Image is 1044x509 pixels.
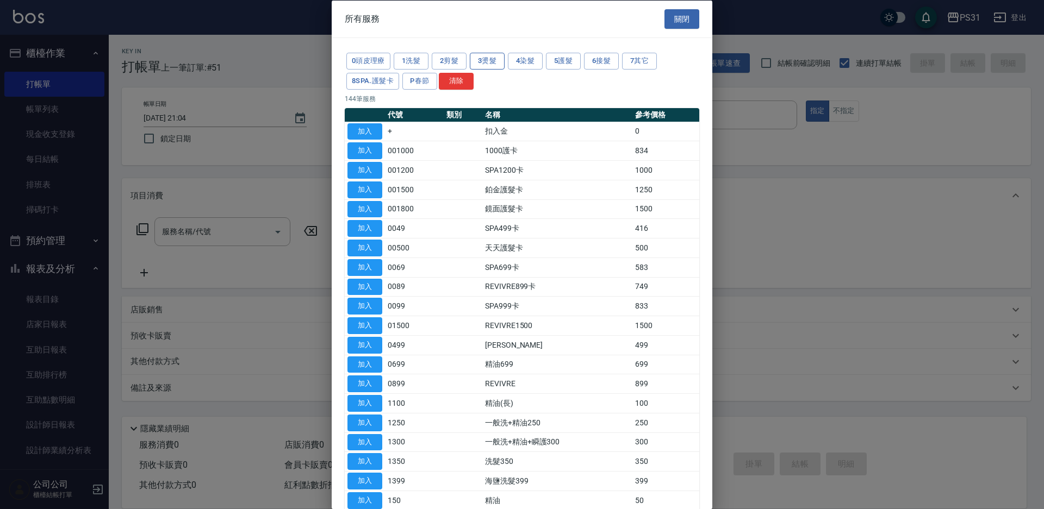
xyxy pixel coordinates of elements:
td: SPA699卡 [482,257,632,277]
td: SPA999卡 [482,296,632,316]
td: 天天護髮卡 [482,238,632,257]
button: 5護髮 [546,53,581,70]
td: 洗髮350 [482,451,632,471]
td: 0499 [385,335,444,355]
button: 加入 [347,433,382,450]
td: 1500 [632,316,699,335]
button: 加入 [347,123,382,140]
td: 1100 [385,393,444,413]
button: 4染髮 [508,53,543,70]
button: 加入 [347,220,382,237]
button: 加入 [347,278,382,295]
button: 3燙髮 [470,53,505,70]
td: 0899 [385,374,444,393]
button: 8SPA.護髮卡 [346,72,399,89]
button: 1洗髮 [394,53,428,70]
button: 加入 [347,492,382,508]
td: 一般洗+精油250 [482,413,632,432]
button: 加入 [347,395,382,412]
td: 399 [632,471,699,491]
td: 749 [632,277,699,297]
span: 所有服務 [345,13,380,24]
button: 6接髮 [584,53,619,70]
button: 加入 [347,375,382,392]
td: 899 [632,374,699,393]
td: 1300 [385,432,444,452]
td: 699 [632,355,699,374]
th: 參考價格 [632,108,699,122]
td: 0069 [385,257,444,277]
td: SPA1200卡 [482,160,632,180]
td: 833 [632,296,699,316]
td: 海鹽洗髮399 [482,471,632,491]
td: 0049 [385,218,444,238]
td: 499 [632,335,699,355]
td: 鉑金護髮卡 [482,180,632,199]
th: 名稱 [482,108,632,122]
td: 一般洗+精油+瞬護300 [482,432,632,452]
td: 精油699 [482,355,632,374]
td: 583 [632,257,699,277]
button: 加入 [347,414,382,431]
td: 416 [632,218,699,238]
td: 01500 [385,316,444,335]
p: 144 筆服務 [345,93,699,103]
button: 加入 [347,453,382,470]
td: 001200 [385,160,444,180]
button: 關閉 [664,9,699,29]
td: 500 [632,238,699,257]
td: 001800 [385,199,444,219]
button: 加入 [347,259,382,275]
td: 001000 [385,141,444,160]
td: 1350 [385,451,444,471]
td: REVIVRE1500 [482,316,632,335]
td: 鏡面護髮卡 [482,199,632,219]
td: REVIVRE899卡 [482,277,632,297]
td: 100 [632,393,699,413]
button: P春節 [402,72,437,89]
th: 類別 [444,108,482,122]
td: 精油(長) [482,393,632,413]
button: 加入 [347,200,382,217]
td: REVIVRE [482,374,632,393]
button: 加入 [347,240,382,256]
td: 扣入金 [482,122,632,141]
td: 0099 [385,296,444,316]
button: 加入 [347,473,382,489]
button: 加入 [347,317,382,334]
td: 0089 [385,277,444,297]
button: 7其它 [622,53,657,70]
button: 加入 [347,142,382,159]
td: SPA499卡 [482,218,632,238]
td: 0699 [385,355,444,374]
td: 1500 [632,199,699,219]
td: 300 [632,432,699,452]
button: 0頭皮理療 [346,53,390,70]
td: 1250 [632,180,699,199]
button: 加入 [347,181,382,198]
th: 代號 [385,108,444,122]
td: 350 [632,451,699,471]
td: [PERSON_NAME] [482,335,632,355]
button: 加入 [347,356,382,373]
button: 清除 [439,72,474,89]
td: 1399 [385,471,444,491]
td: 00500 [385,238,444,257]
td: 1250 [385,413,444,432]
button: 加入 [347,336,382,353]
button: 加入 [347,162,382,179]
td: 1000護卡 [482,141,632,160]
td: 250 [632,413,699,432]
button: 加入 [347,298,382,315]
td: 1000 [632,160,699,180]
td: + [385,122,444,141]
td: 0 [632,122,699,141]
button: 2剪髮 [432,53,467,70]
td: 834 [632,141,699,160]
td: 001500 [385,180,444,199]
